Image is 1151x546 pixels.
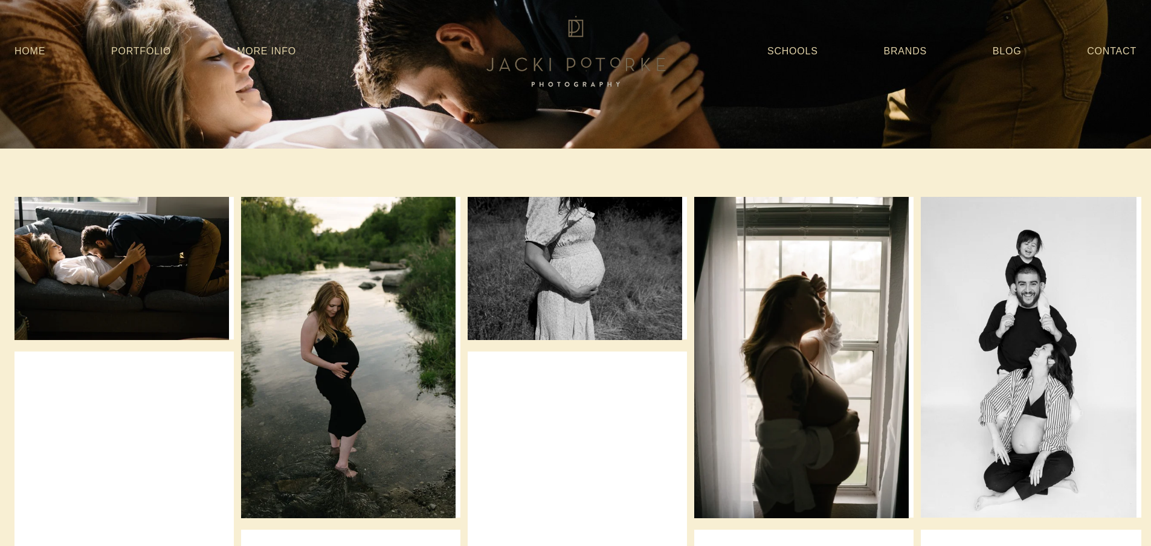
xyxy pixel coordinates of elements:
img: sween-2024-jackipotorkephoto-104.jpg [468,197,682,340]
img: Jacki Potorke Sacramento Family Photographer [479,13,672,90]
img: keele-teaser-jackipotorkephoto-13.jpg [241,197,456,518]
a: Contact [1087,40,1136,62]
img: lopez-b&w-2024-jackipotorkephoto-17.jpg [921,197,1136,518]
a: Schools [767,40,818,62]
a: Blog [993,40,1022,62]
a: Brands [884,40,927,62]
a: Portfolio [111,46,171,56]
img: witte-maternity-jacki-potorke-photo-45.jpg [15,197,229,340]
a: Home [15,40,45,62]
img: silas-maternity-jacki-potorke-photo-39.jpg [694,197,909,518]
a: More Info [237,40,296,62]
